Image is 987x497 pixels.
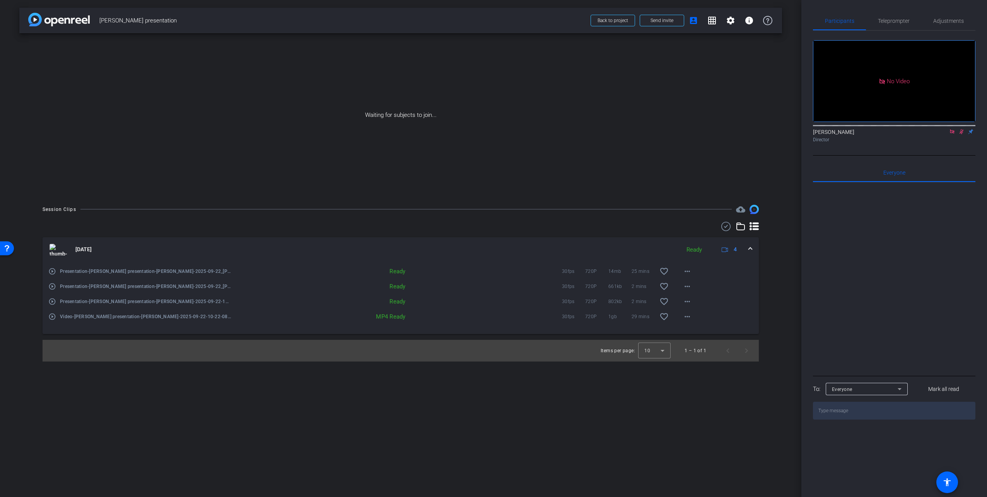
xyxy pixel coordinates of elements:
[327,283,409,290] div: Ready
[943,478,952,487] mat-icon: accessibility
[878,18,910,24] span: Teleprompter
[933,18,964,24] span: Adjustments
[43,237,759,262] mat-expansion-panel-header: thumb-nail[DATE]Ready4
[659,297,669,306] mat-icon: favorite_border
[689,16,698,25] mat-icon: account_box
[75,245,92,254] span: [DATE]
[591,15,635,26] button: Back to project
[608,283,632,290] span: 661kb
[585,298,608,305] span: 720P
[632,298,655,305] span: 2 mins
[683,312,692,321] mat-icon: more_horiz
[813,385,820,394] div: To:
[60,298,232,305] span: Presentation-[PERSON_NAME] presentation-[PERSON_NAME]-2025-09-22-10-22-08-299-0
[683,282,692,291] mat-icon: more_horiz
[659,282,669,291] mat-icon: favorite_border
[736,205,745,214] span: Destinations for your clips
[928,385,959,393] span: Mark all read
[737,341,756,360] button: Next page
[585,267,608,275] span: 720P
[60,283,232,290] span: Presentation-[PERSON_NAME] presentation-[PERSON_NAME]-2025-09-22_[PHONE_NUMBER]
[683,267,692,276] mat-icon: more_horiz
[48,283,56,290] mat-icon: play_circle_outline
[43,262,759,334] div: thumb-nail[DATE]Ready4
[651,17,673,24] span: Send invite
[50,244,67,255] img: thumb-nail
[632,267,655,275] span: 25 mins
[707,16,717,25] mat-icon: grid_on
[562,313,585,320] span: 30fps
[685,347,706,355] div: 1 – 1 of 1
[48,298,56,305] mat-icon: play_circle_outline
[683,297,692,306] mat-icon: more_horiz
[659,312,669,321] mat-icon: favorite_border
[632,283,655,290] span: 2 mins
[60,313,232,320] span: Video-[PERSON_NAME] presentation-[PERSON_NAME]-2025-09-22-10-22-08-299-0
[825,18,854,24] span: Participants
[48,267,56,275] mat-icon: play_circle_outline
[327,313,409,320] div: MP4 Ready
[562,283,585,290] span: 30fps
[640,15,684,26] button: Send invite
[883,170,905,175] span: Everyone
[726,16,735,25] mat-icon: settings
[750,205,759,214] img: Session clips
[736,205,745,214] mat-icon: cloud_upload
[585,283,608,290] span: 720P
[601,347,635,355] div: Items per page:
[562,298,585,305] span: 30fps
[60,267,232,275] span: Presentation-[PERSON_NAME] presentation-[PERSON_NAME]-2025-09-22_[PHONE_NUMBER]
[745,16,754,25] mat-icon: info
[598,18,628,23] span: Back to project
[19,33,782,197] div: Waiting for subjects to join...
[912,382,976,396] button: Mark all read
[608,267,632,275] span: 14mb
[327,298,409,305] div: Ready
[887,77,910,84] span: No Video
[43,206,76,213] div: Session Clips
[719,341,737,360] button: Previous page
[562,267,585,275] span: 30fps
[632,313,655,320] span: 29 mins
[832,387,852,392] span: Everyone
[28,13,90,26] img: app-logo
[585,313,608,320] span: 720P
[683,245,706,254] div: Ready
[99,13,586,28] span: [PERSON_NAME] presentation
[608,313,632,320] span: 1gb
[608,298,632,305] span: 802kb
[734,245,737,254] span: 4
[327,267,409,275] div: Ready
[813,136,975,143] div: Director
[813,128,975,143] div: [PERSON_NAME]
[659,267,669,276] mat-icon: favorite_border
[48,313,56,320] mat-icon: play_circle_outline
